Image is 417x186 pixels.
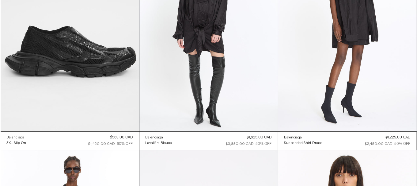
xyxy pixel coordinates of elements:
[247,135,272,140] div: $1,925.00 CAD
[89,141,115,147] div: $1,420.00 CAD
[146,135,163,140] div: Balenciaga
[146,135,172,140] a: Balenciaga
[365,141,393,147] div: $2,450.00 CAD
[146,140,172,146] a: Lavalière Blouse
[284,135,302,140] div: Balenciaga
[7,135,25,140] div: Balenciaga
[7,135,26,140] a: Balenciaga
[284,135,323,140] a: Balenciaga
[284,140,323,146] a: Suspended Shirt Dress
[117,141,133,147] div: 60% OFF
[226,141,254,147] div: $3,850.00 CAD
[256,141,272,147] div: 50% OFF
[386,135,411,140] div: $1,225.00 CAD
[395,141,411,147] div: 50% OFF
[110,135,133,140] div: $568.00 CAD
[7,140,26,146] a: 3XL Slip On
